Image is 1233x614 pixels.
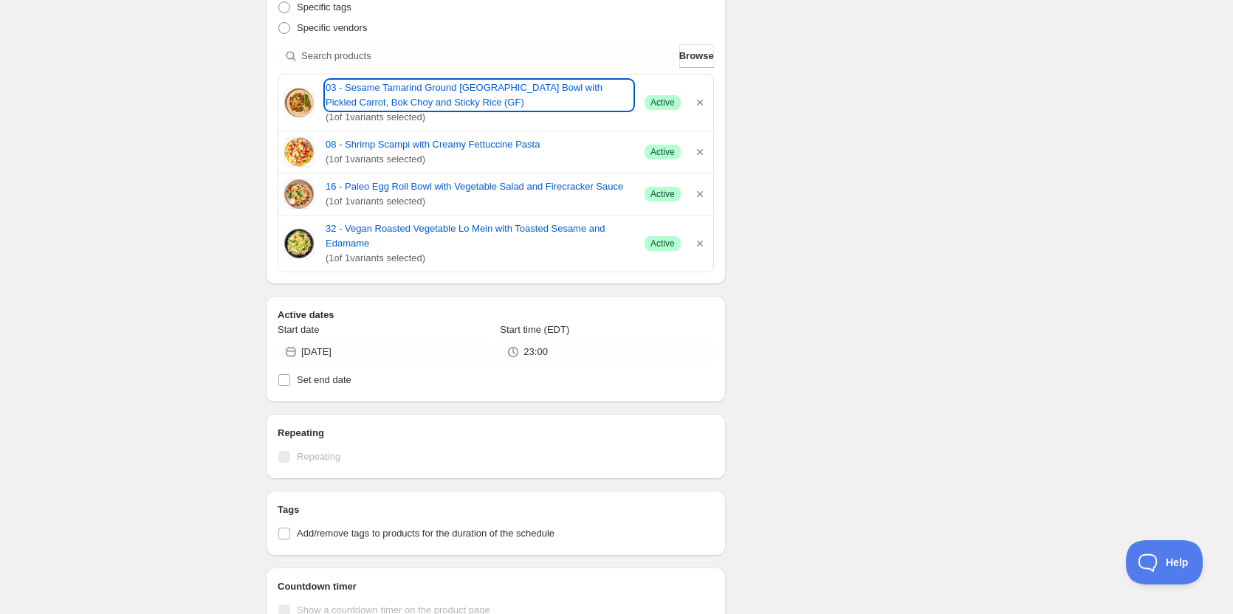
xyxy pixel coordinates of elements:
[301,44,676,68] input: Search products
[297,22,367,33] span: Specific vendors
[278,579,714,594] h2: Countdown timer
[278,324,319,335] span: Start date
[278,503,714,517] h2: Tags
[297,528,554,539] span: Add/remove tags to products for the duration of the schedule
[679,49,714,63] span: Browse
[297,374,351,385] span: Set end date
[284,179,314,209] img: 16 - Paleo Egg Roll Bowl with Vegetable Salad and Firecracker Sauce
[326,110,633,125] span: ( 1 of 1 variants selected)
[500,324,569,335] span: Start time (EDT)
[679,44,714,68] button: Browse
[278,308,714,322] h2: Active dates
[326,152,633,167] span: ( 1 of 1 variants selected)
[326,80,633,110] a: 03 - Sesame Tamarind Ground [GEOGRAPHIC_DATA] Bowl with Pickled Carrot, Bok Choy and Sticky Rice ...
[326,137,633,152] a: 08 - Shrimp Scampi with Creamy Fettuccine Pasta
[1126,540,1203,584] iframe: Toggle Customer Support
[650,188,675,200] span: Active
[297,451,340,462] span: Repeating
[326,251,633,266] span: ( 1 of 1 variants selected)
[326,179,633,194] a: 16 - Paleo Egg Roll Bowl with Vegetable Salad and Firecracker Sauce
[650,238,675,249] span: Active
[650,97,675,108] span: Active
[278,426,714,441] h2: Repeating
[326,221,633,251] a: 32 - Vegan Roasted Vegetable Lo Mein with Toasted Sesame and Edamame
[650,146,675,158] span: Active
[297,1,351,13] span: Specific tags
[326,194,633,209] span: ( 1 of 1 variants selected)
